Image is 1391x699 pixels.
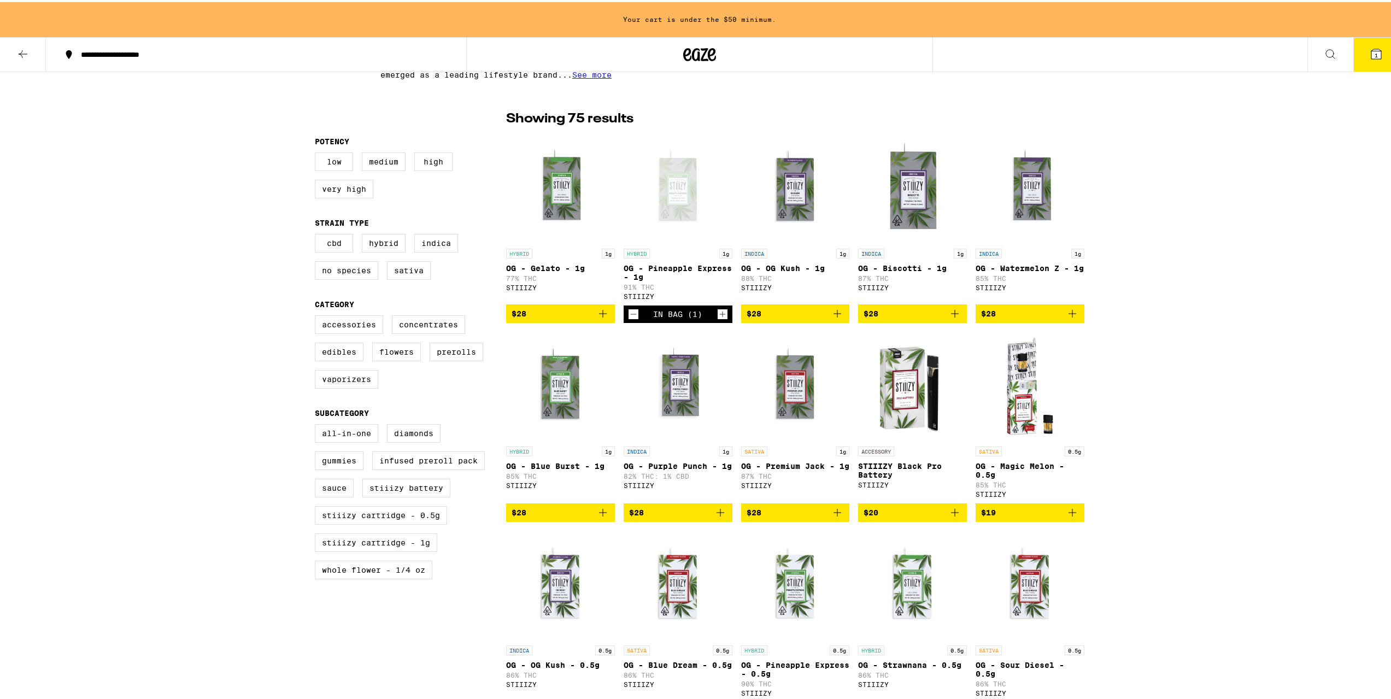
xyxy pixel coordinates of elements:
label: Medium [362,150,406,169]
label: CBD [315,232,353,250]
div: STIIIZY [741,480,850,487]
p: ACCESSORY [858,444,894,454]
p: INDICA [741,246,767,256]
p: 85% THC [976,273,1084,280]
legend: Potency [315,135,349,144]
p: 0.5g [1065,643,1084,653]
a: Open page for OG - Biscotti - 1g from STIIIZY [858,132,967,302]
p: OG - Gelato - 1g [506,262,615,271]
span: $19 [981,506,996,515]
button: Add to bag [506,501,615,520]
div: STIIIZY [858,679,967,686]
p: 1g [836,444,849,454]
img: STIIIZY - OG - Purple Punch - 1g [624,330,732,439]
span: See more [572,68,612,77]
p: OG - Magic Melon - 0.5g [976,460,1084,477]
img: STIIIZY - OG - OG Kush - 1g [741,132,850,241]
p: 0.5g [947,643,967,653]
label: Infused Preroll Pack [372,449,485,468]
button: Add to bag [976,501,1084,520]
p: OG - OG Kush - 0.5g [506,659,615,667]
p: 86% THC [624,669,732,677]
label: Whole Flower - 1/4 oz [315,559,432,577]
img: STIIIZY - OG - Magic Melon - 0.5g [976,330,1084,439]
span: $28 [864,307,878,316]
p: OG - Biscotti - 1g [858,262,967,271]
p: HYBRID [624,246,650,256]
img: STIIIZY - OG - Biscotti - 1g [858,132,967,241]
button: Add to bag [624,501,732,520]
p: OG - Blue Dream - 0.5g [624,659,732,667]
button: Add to bag [741,302,850,321]
p: INDICA [624,444,650,454]
p: INDICA [976,246,1002,256]
span: $20 [864,506,878,515]
label: Flowers [372,340,421,359]
p: 1g [719,246,732,256]
p: SATIVA [976,643,1002,653]
label: Diamonds [387,422,441,440]
div: In Bag (1) [653,308,702,316]
p: 0.5g [595,643,615,653]
p: STIIIZY Black Pro Battery [858,460,967,477]
div: STIIIZY [624,291,732,298]
button: Add to bag [858,501,967,520]
label: STIIIZY Battery [362,477,450,495]
p: 1g [1071,246,1084,256]
p: OG - Sour Diesel - 0.5g [976,659,1084,676]
p: INDICA [506,643,532,653]
span: $28 [629,506,644,515]
label: High [414,150,453,169]
p: OG - Premium Jack - 1g [741,460,850,468]
p: OG - Strawnana - 0.5g [858,659,967,667]
a: Open page for STIIIZY Black Pro Battery from STIIIZY [858,330,967,501]
label: STIIIZY Cartridge - 1g [315,531,437,550]
a: Open page for OG - Premium Jack - 1g from STIIIZY [741,330,850,501]
button: Add to bag [858,302,967,321]
img: STIIIZY - OG - Gelato - 1g [506,132,615,241]
p: SATIVA [624,643,650,653]
label: All-In-One [315,422,378,440]
p: 87% THC [858,273,967,280]
p: OG - Pineapple Express - 1g [624,262,732,279]
div: STIIIZY [976,282,1084,289]
p: 86% THC [976,678,1084,685]
p: 1g [954,246,967,256]
a: Open page for OG - Purple Punch - 1g from STIIIZY [624,330,732,501]
legend: Subcategory [315,407,369,415]
label: Hybrid [362,232,406,250]
button: Increment [717,307,728,318]
img: STIIIZY - OG - OG Kush - 0.5g [506,528,615,638]
p: INDICA [858,246,884,256]
div: STIIIZY [624,480,732,487]
p: SATIVA [976,444,1002,454]
label: Vaporizers [315,368,378,386]
p: 87% THC [741,471,850,478]
a: Open page for OG - Watermelon Z - 1g from STIIIZY [976,132,1084,302]
div: STIIIZY [506,679,615,686]
p: 1g [602,246,615,256]
div: STIIIZY [976,688,1084,695]
p: Showing 75 results [506,108,633,126]
p: 85% THC [976,479,1084,486]
p: 0.5g [1065,444,1084,454]
p: 88% THC [741,273,850,280]
div: STIIIZY [506,282,615,289]
label: Low [315,150,353,169]
p: SATIVA [741,444,767,454]
p: 0.5g [830,643,849,653]
p: HYBRID [506,246,532,256]
img: STIIIZY - OG - Watermelon Z - 1g [976,132,1084,241]
p: 86% THC [858,669,967,677]
legend: Category [315,298,354,307]
div: STIIIZY [976,489,1084,496]
label: STIIIZY Cartridge - 0.5g [315,504,447,522]
div: STIIIZY [624,679,732,686]
p: 0.5g [713,643,732,653]
label: Edibles [315,340,363,359]
div: STIIIZY [741,282,850,289]
legend: Strain Type [315,216,369,225]
label: Very High [315,178,373,196]
p: 91% THC [624,281,732,289]
p: HYBRID [741,643,767,653]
